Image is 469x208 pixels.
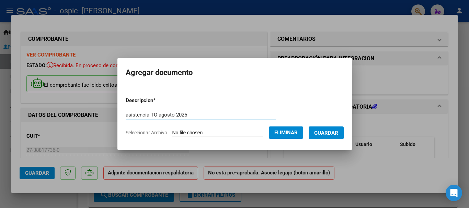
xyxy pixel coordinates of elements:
span: Seleccionar Archivo [126,130,167,135]
span: Guardar [314,130,338,136]
span: Eliminar [274,130,298,136]
button: Eliminar [269,126,303,139]
h2: Agregar documento [126,66,344,79]
p: Descripcion [126,97,191,105]
button: Guardar [309,126,344,139]
div: Open Intercom Messenger [446,185,462,201]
